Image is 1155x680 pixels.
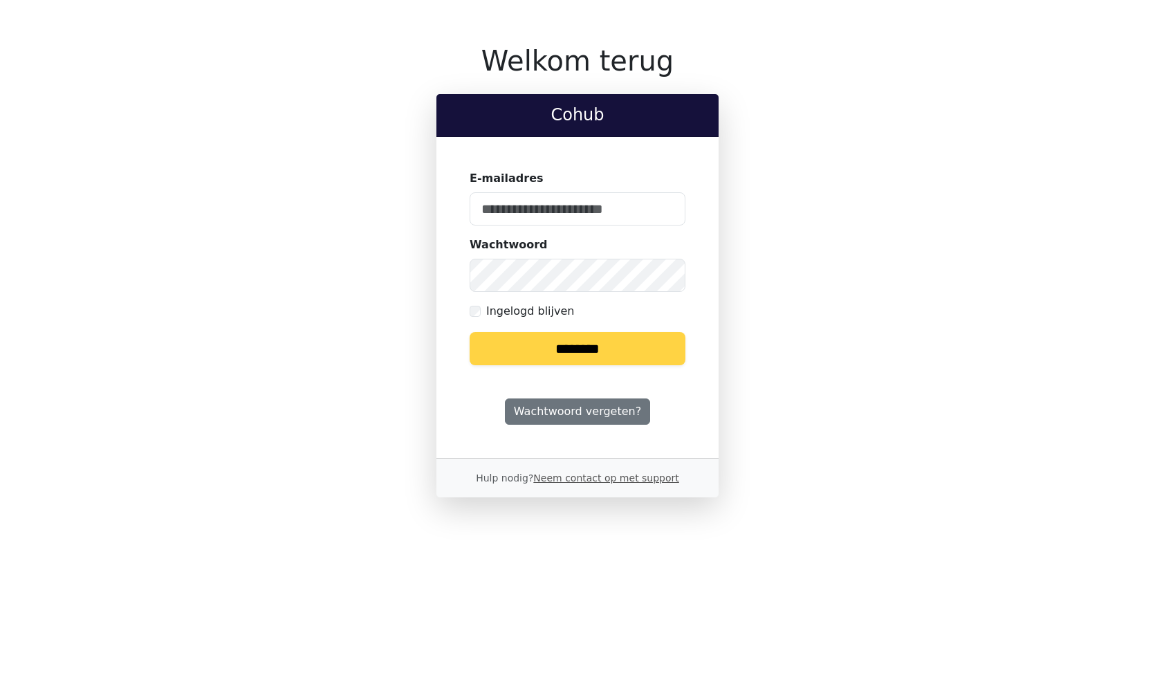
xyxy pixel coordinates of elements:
[447,105,708,125] h2: Cohub
[470,170,544,187] label: E-mailadres
[486,303,574,320] label: Ingelogd blijven
[436,44,719,77] h1: Welkom terug
[470,237,548,253] label: Wachtwoord
[476,472,679,484] small: Hulp nodig?
[505,398,650,425] a: Wachtwoord vergeten?
[533,472,678,484] a: Neem contact op met support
